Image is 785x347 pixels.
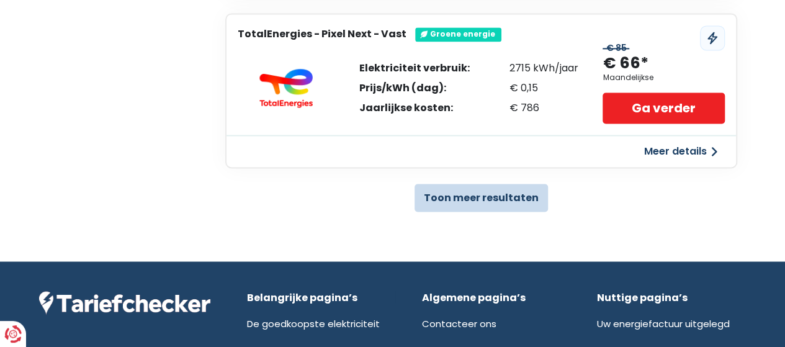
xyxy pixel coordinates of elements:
div: Algemene pagina’s [422,291,571,303]
button: Meer details [637,140,725,163]
img: TotalEnergies [249,68,323,108]
a: Ga verder [603,92,724,124]
div: Maandelijkse [603,73,653,82]
div: € 0,15 [509,83,578,93]
div: € 85 [603,43,629,53]
h3: TotalEnergies - Pixel Next - Vast [238,28,406,40]
div: Elektriciteit verbruik: [359,63,470,73]
a: De goedkoopste elektriciteit [247,317,380,330]
div: Prijs/kWh (dag): [359,83,470,93]
a: Contacteer ons [422,317,496,330]
button: Toon meer resultaten [415,184,548,212]
div: € 786 [509,103,578,113]
img: Tariefchecker logo [39,291,210,315]
div: Groene energie [415,27,501,41]
div: Jaarlijkse kosten: [359,103,470,113]
div: 2715 kWh/jaar [509,63,578,73]
div: € 66* [603,53,648,74]
div: Belangrijke pagina’s [247,291,396,303]
a: Uw energiefactuur uitgelegd [597,317,730,330]
div: Nuttige pagina’s [597,291,746,303]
